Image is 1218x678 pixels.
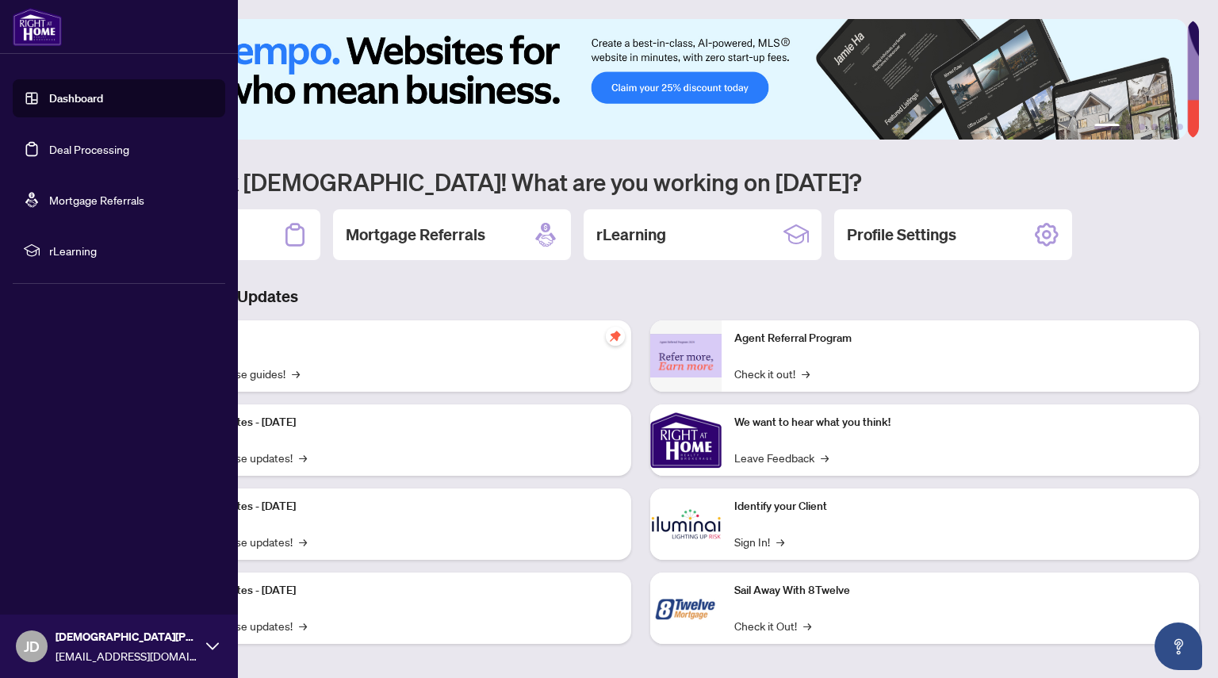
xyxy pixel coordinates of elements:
button: 2 [1126,124,1132,130]
p: Self-Help [167,330,619,347]
img: Sail Away With 8Twelve [650,573,722,644]
span: rLearning [49,242,214,259]
a: Check it out!→ [734,365,810,382]
p: Identify your Client [734,498,1186,515]
p: Agent Referral Program [734,330,1186,347]
button: 5 [1164,124,1170,130]
p: Platform Updates - [DATE] [167,582,619,599]
button: Open asap [1155,622,1202,670]
span: → [802,365,810,382]
span: → [821,449,829,466]
h1: Welcome back [DEMOGRAPHIC_DATA]! What are you working on [DATE]? [82,167,1199,197]
p: Sail Away With 8Twelve [734,582,1186,599]
span: → [803,617,811,634]
span: pushpin [606,327,625,346]
p: Platform Updates - [DATE] [167,498,619,515]
button: 6 [1177,124,1183,130]
img: Identify your Client [650,488,722,560]
img: Agent Referral Program [650,334,722,377]
span: → [299,449,307,466]
span: → [299,617,307,634]
p: Platform Updates - [DATE] [167,414,619,431]
button: 1 [1094,124,1120,130]
p: We want to hear what you think! [734,414,1186,431]
a: Mortgage Referrals [49,193,144,207]
img: logo [13,8,62,46]
a: Deal Processing [49,142,129,156]
button: 3 [1139,124,1145,130]
img: Slide 0 [82,19,1187,140]
a: Dashboard [49,91,103,105]
h2: Profile Settings [847,224,956,246]
button: 4 [1151,124,1158,130]
span: → [776,533,784,550]
span: → [299,533,307,550]
a: Leave Feedback→ [734,449,829,466]
span: → [292,365,300,382]
span: [EMAIL_ADDRESS][DOMAIN_NAME] [56,647,198,665]
h2: Mortgage Referrals [346,224,485,246]
h2: rLearning [596,224,666,246]
span: [DEMOGRAPHIC_DATA][PERSON_NAME] [56,628,198,645]
img: We want to hear what you think! [650,404,722,476]
a: Check it Out!→ [734,617,811,634]
h3: Brokerage & Industry Updates [82,285,1199,308]
span: JD [24,635,40,657]
a: Sign In!→ [734,533,784,550]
